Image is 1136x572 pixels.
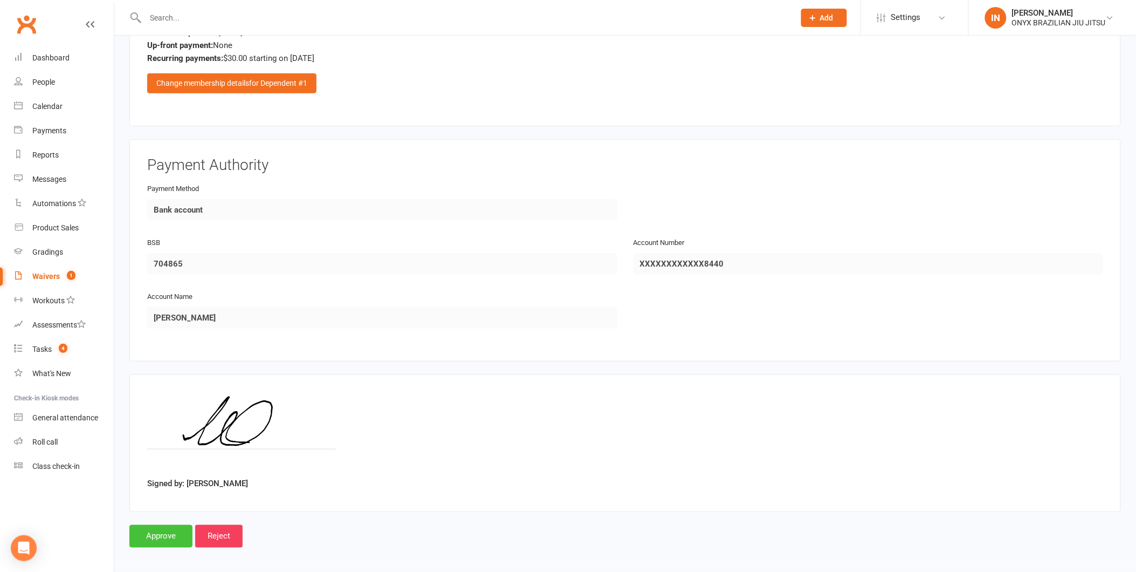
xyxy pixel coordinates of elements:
a: Workouts [14,289,114,313]
div: General attendance [32,413,98,422]
a: Automations [14,192,114,216]
span: 1 [67,271,75,280]
div: Open Intercom Messenger [11,535,37,561]
div: Tasks [32,345,52,353]
div: Workouts [32,296,65,305]
button: Add [801,9,847,27]
div: People [32,78,55,86]
input: Approve [129,525,192,548]
div: Calendar [32,102,63,111]
a: Messages [14,167,114,192]
label: Account Number [634,237,685,249]
a: Tasks 4 [14,337,114,362]
div: Automations [32,199,76,208]
div: What's New [32,369,71,378]
div: Waivers [32,272,60,281]
div: $30.00 starting on [DATE] [147,52,1103,65]
div: ONYX BRAZILIAN JIU JITSU [1012,18,1106,28]
a: Class kiosk mode [14,454,114,479]
a: Reports [14,143,114,167]
div: Change membership details [147,73,316,93]
div: Messages [32,175,66,183]
a: Assessments [14,313,114,337]
span: Settings [891,5,921,30]
span: for Dependent #1 [249,79,307,87]
div: Assessments [32,321,86,329]
div: Roll call [32,438,58,446]
a: Roll call [14,430,114,454]
div: Gradings [32,248,63,256]
label: Account Name [147,291,192,303]
a: People [14,70,114,94]
a: Gradings [14,240,114,264]
div: IN [985,7,1007,29]
a: Dashboard [14,46,114,70]
span: Add [820,13,834,22]
span: 4 [59,344,67,353]
strong: Recurring payments: [147,53,223,63]
label: Signed by: [PERSON_NAME] [147,477,248,490]
a: Clubworx [13,11,40,38]
strong: Up-front payment: [147,40,213,50]
a: Payments [14,119,114,143]
div: Reports [32,151,59,159]
label: BSB [147,237,160,249]
input: Reject [195,525,243,548]
label: Payment Method [147,183,199,195]
a: Waivers 1 [14,264,114,289]
input: Search... [142,10,787,25]
div: None [147,39,1103,52]
div: Payments [32,126,66,135]
div: Product Sales [32,223,79,232]
a: General attendance kiosk mode [14,406,114,430]
a: Product Sales [14,216,114,240]
a: Calendar [14,94,114,119]
div: Dashboard [32,53,70,62]
div: [PERSON_NAME] [1012,8,1106,18]
a: What's New [14,362,114,386]
h3: Payment Authority [147,157,1103,174]
div: Class check-in [32,462,80,471]
img: image1755251659.png [147,392,336,473]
